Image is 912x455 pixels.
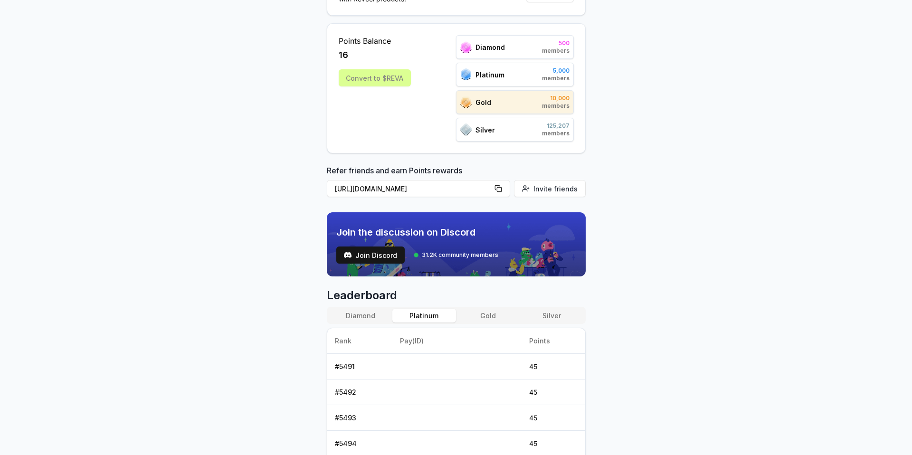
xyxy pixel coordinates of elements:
span: 500 [542,39,570,47]
th: Points [522,328,585,354]
span: 31.2K community members [422,251,498,259]
th: Rank [327,328,392,354]
span: Diamond [475,42,505,52]
button: Invite friends [514,180,586,197]
td: 45 [522,354,585,379]
span: 125,207 [542,122,570,130]
td: # 5492 [327,379,392,405]
button: Silver [520,309,583,322]
span: Platinum [475,70,504,80]
div: Refer friends and earn Points rewards [327,165,586,201]
span: 10,000 [542,95,570,102]
span: Silver [475,125,495,135]
span: members [542,130,570,137]
button: Platinum [392,309,456,322]
span: Join Discord [355,250,397,260]
img: ranks_icon [460,68,472,81]
span: Leaderboard [327,288,586,303]
td: 45 [522,405,585,431]
span: 16 [339,48,348,62]
span: 5,000 [542,67,570,75]
a: testJoin Discord [336,246,405,264]
td: # 5491 [327,354,392,379]
span: members [542,47,570,55]
img: ranks_icon [460,96,472,108]
span: Points Balance [339,35,411,47]
img: ranks_icon [460,123,472,136]
img: ranks_icon [460,41,472,53]
th: Pay(ID) [392,328,522,354]
button: [URL][DOMAIN_NAME] [327,180,510,197]
span: Gold [475,97,491,107]
td: 45 [522,379,585,405]
span: Invite friends [533,184,578,194]
button: Diamond [329,309,392,322]
img: discord_banner [327,212,586,276]
span: members [542,102,570,110]
button: Gold [456,309,520,322]
span: members [542,75,570,82]
td: # 5493 [327,405,392,431]
span: Join the discussion on Discord [336,226,498,239]
img: test [344,251,351,259]
button: Join Discord [336,246,405,264]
